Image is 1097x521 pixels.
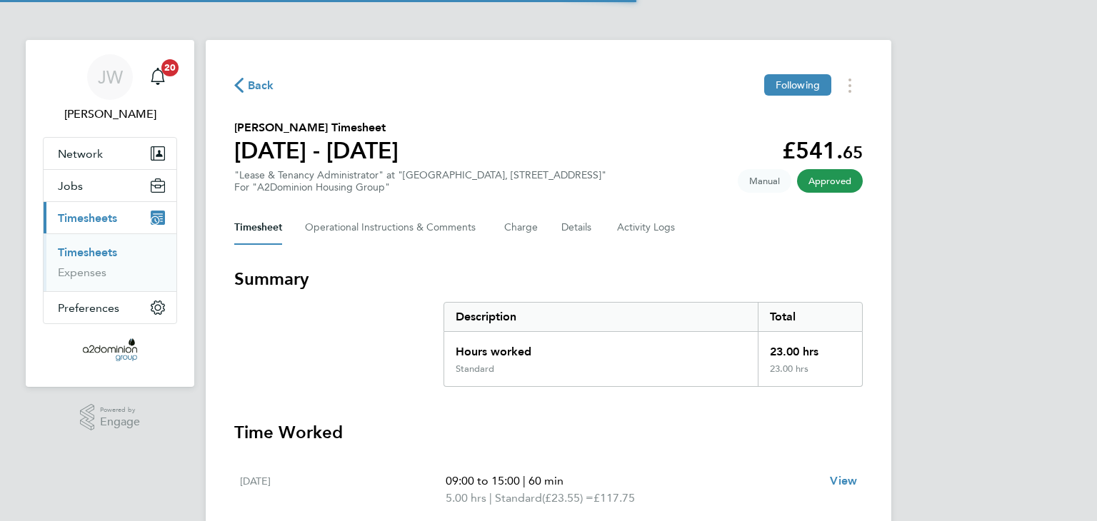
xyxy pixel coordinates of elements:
[161,59,179,76] span: 20
[234,76,274,94] button: Back
[758,303,862,331] div: Total
[234,268,863,290] h3: Summary
[58,301,119,315] span: Preferences
[234,136,399,165] h1: [DATE] - [DATE]
[738,169,791,193] span: This timesheet was manually created.
[837,74,863,96] button: Timesheets Menu
[542,491,593,505] span: (£23.55) =
[44,292,176,323] button: Preferences
[444,303,758,331] div: Description
[776,79,820,91] span: Following
[234,181,606,193] div: For "A2Dominion Housing Group"
[495,490,542,507] span: Standard
[758,363,862,386] div: 23.00 hrs
[593,491,635,505] span: £117.75
[43,54,177,123] a: JW[PERSON_NAME]
[58,211,117,225] span: Timesheets
[80,404,141,431] a: Powered byEngage
[764,74,831,96] button: Following
[248,77,274,94] span: Back
[26,40,194,387] nav: Main navigation
[98,68,123,86] span: JW
[234,421,863,444] h3: Time Worked
[830,474,857,487] span: View
[305,211,481,245] button: Operational Instructions & Comments
[100,404,140,416] span: Powered by
[44,233,176,291] div: Timesheets
[843,142,863,163] span: 65
[44,202,176,233] button: Timesheets
[44,170,176,201] button: Jobs
[446,491,486,505] span: 5.00 hrs
[617,211,677,245] button: Activity Logs
[43,106,177,123] span: Jack Whitehouse
[523,474,526,487] span: |
[58,246,117,259] a: Timesheets
[529,474,563,487] span: 60 min
[782,137,863,164] app-decimal: £541.
[444,302,863,387] div: Summary
[234,119,399,136] h2: [PERSON_NAME] Timesheet
[144,54,172,100] a: 20
[456,363,494,375] div: Standard
[58,179,83,193] span: Jobs
[58,147,103,161] span: Network
[240,472,446,507] div: [DATE]
[504,211,539,245] button: Charge
[489,491,492,505] span: |
[43,338,177,361] a: Go to home page
[830,472,857,490] a: View
[561,211,594,245] button: Details
[758,332,862,363] div: 23.00 hrs
[234,211,282,245] button: Timesheet
[234,169,606,193] div: "Lease & Tenancy Administrator" at "[GEOGRAPHIC_DATA], [STREET_ADDRESS]"
[446,474,520,487] span: 09:00 to 15:00
[44,138,176,169] button: Network
[100,416,140,428] span: Engage
[83,338,136,361] img: a2dominion-logo-retina.png
[797,169,863,193] span: This timesheet has been approved.
[58,265,106,279] a: Expenses
[444,332,758,363] div: Hours worked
